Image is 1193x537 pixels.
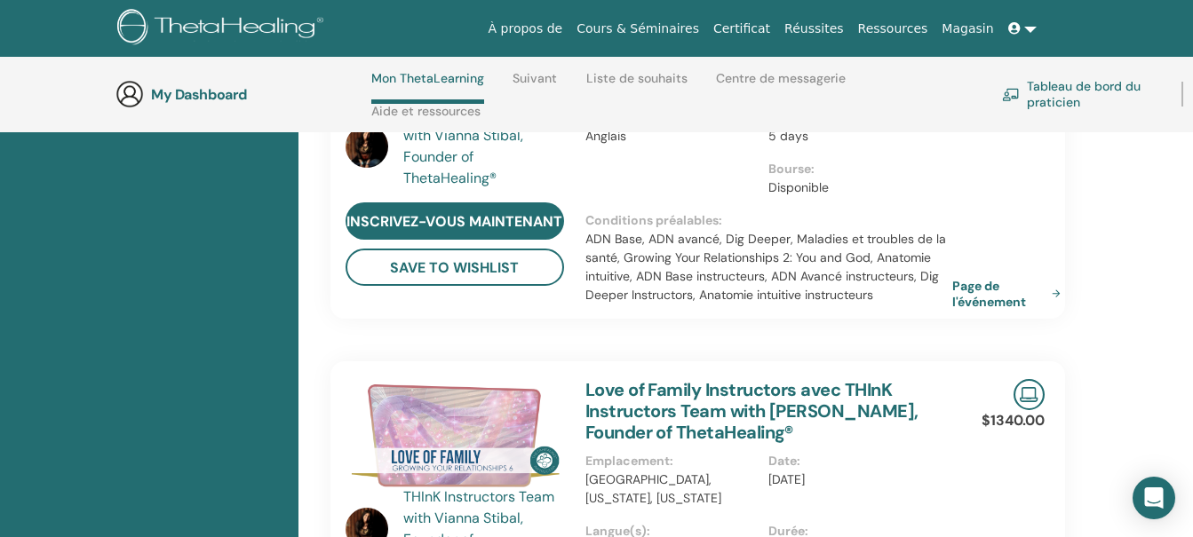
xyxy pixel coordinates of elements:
img: Live Online Seminar [1014,379,1045,410]
p: Bourse : [768,160,942,178]
a: Inscrivez-vous maintenant [346,202,564,240]
a: Certificat [706,12,777,45]
span: Inscrivez-vous maintenant [346,212,562,231]
img: chalkboard-teacher.svg [1002,88,1020,101]
a: Page de l'événement [952,278,1068,310]
a: À propos de [481,12,570,45]
a: Cours & Séminaires [569,12,706,45]
a: Suivant [513,71,557,99]
p: Date : [768,452,942,470]
p: $1340.00 [982,410,1045,431]
a: Centre de messagerie [716,71,846,99]
img: Love of Family Instructors [346,379,564,493]
a: Tableau de bord du praticien [1002,75,1160,114]
p: ADN Base, ADN avancé, Dig Deeper, Maladies et troubles de la santé, Growing Your Relationships 2:... [585,230,952,304]
a: THInK Instructors Team with Vianna Stibal, Founder of ThetaHealing® [403,104,568,189]
p: [GEOGRAPHIC_DATA], [US_STATE], [US_STATE] [585,470,759,508]
h3: My Dashboard [151,86,329,103]
p: Disponible [768,178,942,197]
img: logo.png [117,9,330,49]
a: Love of Family Instructors avec THInK Instructors Team with [PERSON_NAME], Founder of ThetaHealing® [585,378,919,444]
p: Conditions préalables : [585,211,952,230]
div: Open Intercom Messenger [1133,477,1175,519]
p: [DATE] [768,470,942,489]
p: Anglais [585,127,759,146]
a: Aide et ressources [371,104,481,132]
a: Mon ThetaLearning [371,71,484,104]
a: Réussites [777,12,850,45]
p: 5 days [768,127,942,146]
button: Save to WishList [346,249,564,286]
p: Emplacement : [585,452,759,470]
a: Liste de souhaits [586,71,688,99]
a: Ressources [851,12,935,45]
img: default.jpg [346,125,388,168]
img: generic-user-icon.jpg [115,80,144,108]
a: Magasin [935,12,1000,45]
